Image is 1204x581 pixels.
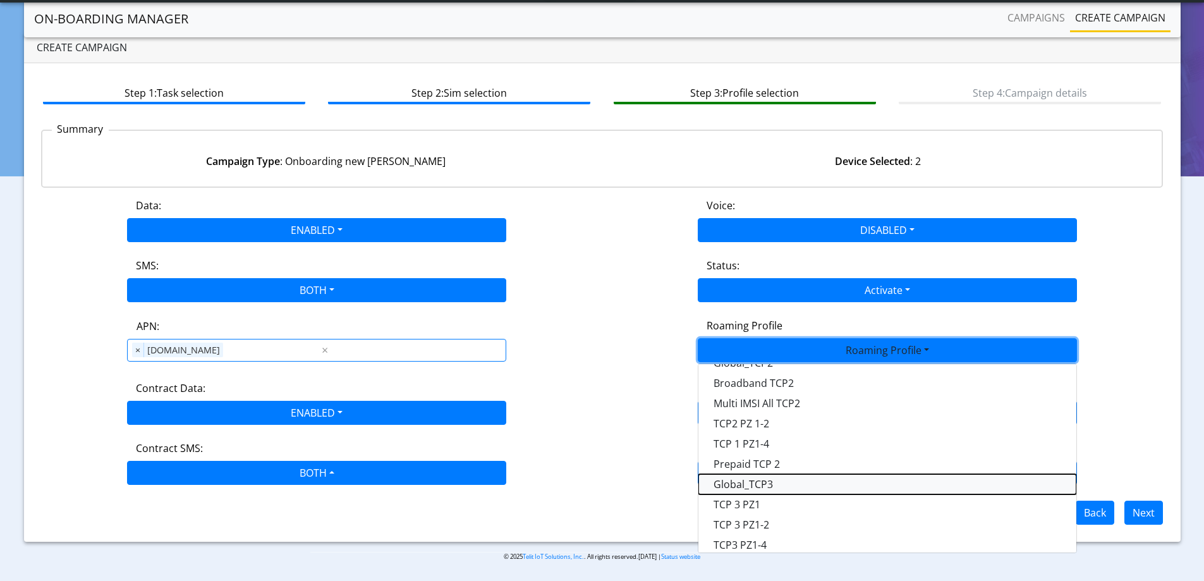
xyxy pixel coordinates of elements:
[50,154,602,169] div: : Onboarding new [PERSON_NAME]
[698,373,1076,393] button: Broadband TCP2
[310,552,894,561] p: © 2025 . All rights reserved.[DATE] |
[1070,5,1171,30] a: Create campaign
[614,80,876,104] btn: Step 3: Profile selection
[707,258,739,273] label: Status:
[698,338,1077,362] button: Roaming Profile
[698,494,1076,515] button: TCP 3 PZ1
[136,198,161,213] label: Data:
[132,343,144,358] span: ×
[698,218,1077,242] button: DISABLED
[136,381,205,396] label: Contract Data:
[127,401,506,425] button: ENABLED
[144,343,223,358] span: [DOMAIN_NAME]
[698,515,1076,535] button: TCP 3 PZ1-2
[1076,501,1114,525] button: Back
[698,535,1076,555] button: TCP3 PZ1-4
[835,154,910,168] strong: Device Selected
[698,474,1076,494] button: Global_TCP3
[1002,5,1070,30] a: Campaigns
[320,343,331,358] span: Clear all
[698,364,1077,553] div: ENABLED
[698,434,1076,454] button: TCP 1 PZ1-4
[661,553,700,561] a: Status website
[698,393,1076,413] button: Multi IMSI All TCP2
[136,441,203,456] label: Contract SMS:
[523,553,584,561] a: Telit IoT Solutions, Inc.
[899,80,1161,104] btn: Step 4: Campaign details
[127,218,506,242] button: ENABLED
[137,319,159,334] label: APN:
[206,154,280,168] strong: Campaign Type
[34,6,188,32] a: On-Boarding Manager
[602,154,1155,169] div: : 2
[127,278,506,302] button: BOTH
[707,318,782,333] label: Roaming Profile
[328,80,590,104] btn: Step 2: Sim selection
[698,278,1077,302] button: Activate
[136,258,159,273] label: SMS:
[1124,501,1163,525] button: Next
[698,413,1076,434] button: TCP2 PZ 1-2
[24,32,1181,63] div: Create campaign
[52,121,109,137] p: Summary
[127,461,506,485] button: BOTH
[707,198,735,213] label: Voice:
[698,454,1076,474] button: Prepaid TCP 2
[43,80,305,104] btn: Step 1: Task selection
